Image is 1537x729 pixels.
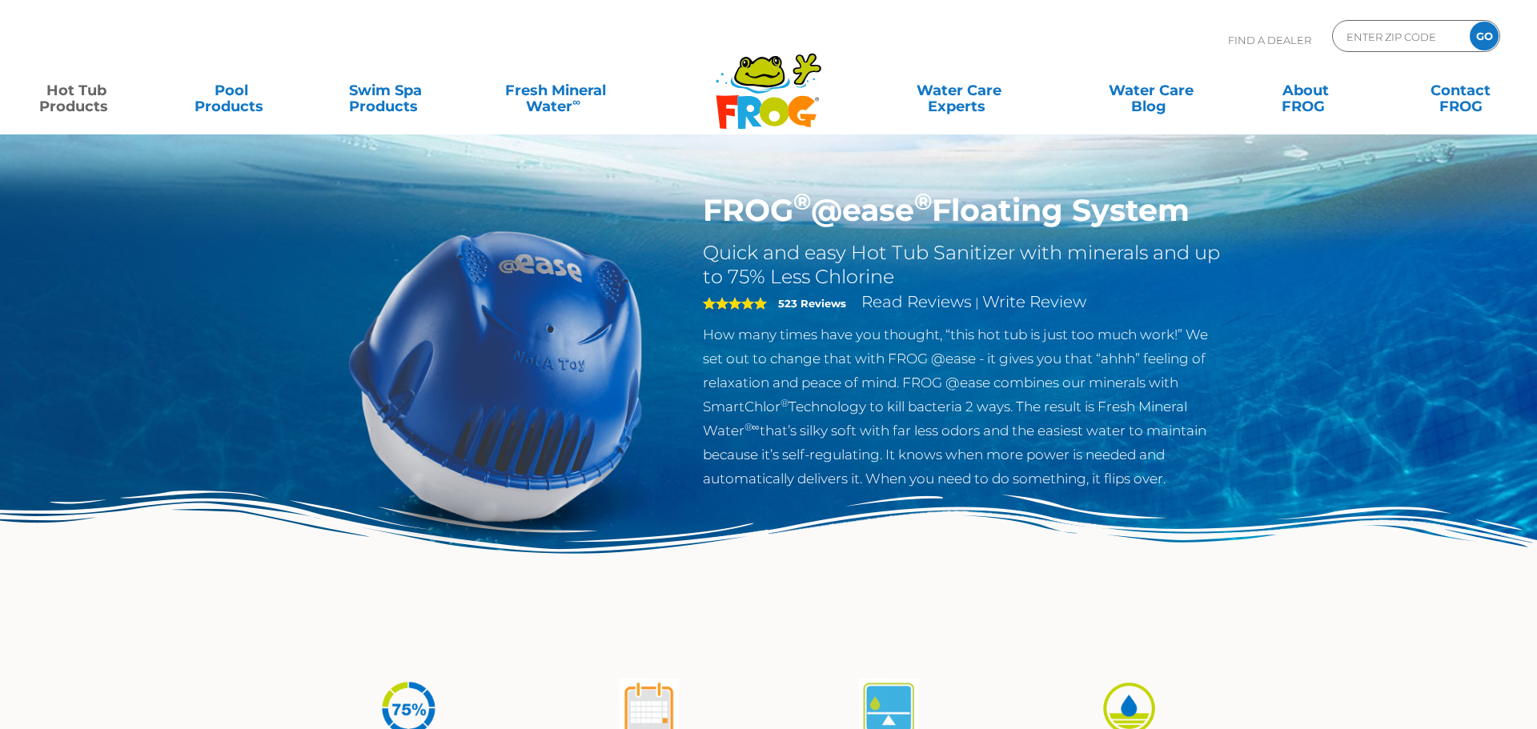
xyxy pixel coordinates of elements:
[1091,74,1211,106] a: Water CareBlog
[16,74,136,106] a: Hot TubProducts
[861,74,1056,106] a: Water CareExperts
[914,187,932,215] sup: ®
[480,74,631,106] a: Fresh MineralWater∞
[1470,22,1499,50] input: GO
[781,397,789,409] sup: ®
[703,297,767,310] span: 5
[778,297,846,310] strong: 523 Reviews
[793,187,811,215] sup: ®
[975,295,979,310] span: |
[171,74,291,106] a: PoolProducts
[982,292,1086,311] a: Write Review
[312,192,679,559] img: hot-tub-product-atease-system.png
[703,192,1226,229] h1: FROG @ease Floating System
[703,322,1226,491] p: How many times have you thought, “this hot tub is just too much work!” We set out to change that ...
[707,32,830,130] img: Frog Products Logo
[1401,74,1521,106] a: ContactFROG
[703,241,1226,289] h2: Quick and easy Hot Tub Sanitizer with minerals and up to 75% Less Chlorine
[861,292,972,311] a: Read Reviews
[326,74,446,106] a: Swim SpaProducts
[1228,20,1311,60] p: Find A Dealer
[572,95,580,108] sup: ∞
[744,421,760,433] sup: ®∞
[1246,74,1366,106] a: AboutFROG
